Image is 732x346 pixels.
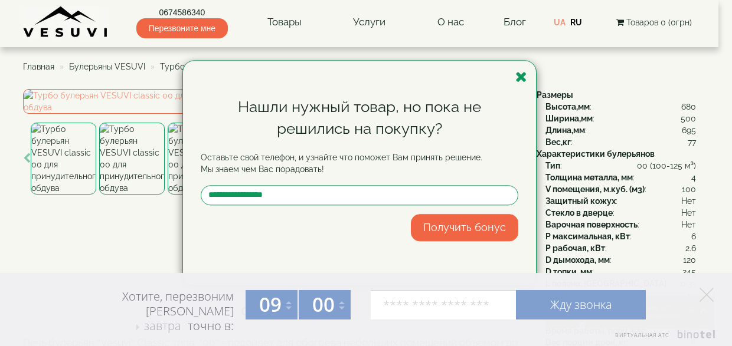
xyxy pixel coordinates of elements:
[201,96,518,140] div: Нашли нужный товар, но пока не решились на покупку?
[411,214,518,241] button: Получить бонус
[312,291,335,318] span: 00
[77,289,234,335] div: Хотите, перезвоним [PERSON_NAME] точно в:
[516,290,646,319] a: Жду звонка
[144,318,181,334] span: завтра
[608,330,717,346] a: Виртуальная АТС
[201,151,518,175] p: Оставьте свой телефон, и узнайте что поможет Вам принять решение. Мы знаем чем Вас порадовать!
[259,291,282,318] span: 09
